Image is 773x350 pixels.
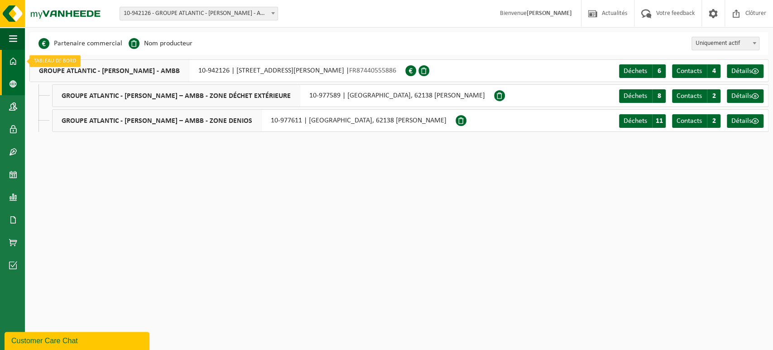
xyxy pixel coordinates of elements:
[727,114,763,128] a: Détails
[672,64,720,78] a: Contacts 4
[677,117,702,125] span: Contacts
[52,84,494,107] div: 10-977589 | [GEOGRAPHIC_DATA], 62138 [PERSON_NAME]
[692,37,759,50] span: Uniquement actif
[53,85,300,107] span: GROUPE ATLANTIC - [PERSON_NAME] – AMBB - ZONE DÉCHET EXTÉRIEURE
[53,110,262,131] span: GROUPE ATLANTIC - [PERSON_NAME] – AMBB - ZONE DENIOS
[707,89,720,103] span: 2
[652,64,666,78] span: 6
[30,60,189,82] span: GROUPE ATLANTIC - [PERSON_NAME] - AMBB
[120,7,278,20] span: 10-942126 - GROUPE ATLANTIC - MERVILLE BILLY BERCLAU - AMBB - BILLY BERCLAU
[652,89,666,103] span: 8
[624,92,647,100] span: Déchets
[624,68,647,75] span: Déchets
[5,330,151,350] iframe: chat widget
[349,67,396,74] span: FR87440555886
[129,37,192,50] li: Nom producteur
[527,10,572,17] strong: [PERSON_NAME]
[38,37,122,50] li: Partenaire commercial
[672,114,720,128] a: Contacts 2
[707,64,720,78] span: 4
[672,89,720,103] a: Contacts 2
[29,59,405,82] div: 10-942126 | [STREET_ADDRESS][PERSON_NAME] |
[52,109,456,132] div: 10-977611 | [GEOGRAPHIC_DATA], 62138 [PERSON_NAME]
[677,92,702,100] span: Contacts
[677,68,702,75] span: Contacts
[731,68,752,75] span: Détails
[619,89,666,103] a: Déchets 8
[727,89,763,103] a: Détails
[619,114,666,128] a: Déchets 11
[619,64,666,78] a: Déchets 6
[652,114,666,128] span: 11
[624,117,647,125] span: Déchets
[731,117,752,125] span: Détails
[727,64,763,78] a: Détails
[707,114,720,128] span: 2
[731,92,752,100] span: Détails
